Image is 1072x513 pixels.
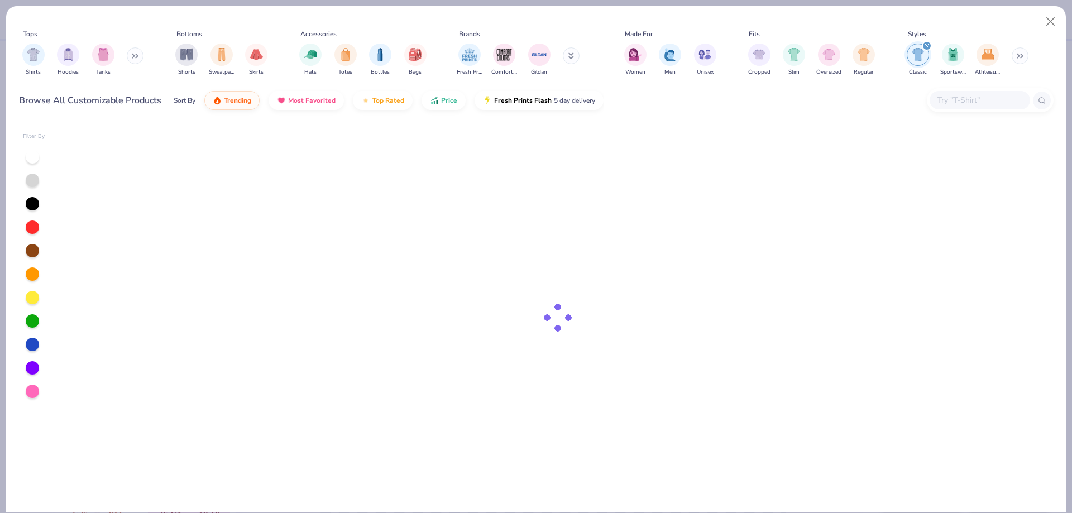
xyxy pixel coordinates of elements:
div: filter for Slim [783,44,805,76]
img: Classic Image [912,48,925,61]
button: Most Favorited [269,91,344,110]
span: Sweatpants [209,68,234,76]
div: filter for Oversized [816,44,841,76]
img: Bottles Image [374,48,386,61]
button: Trending [204,91,260,110]
div: filter for Regular [853,44,875,76]
img: Fresh Prints Image [461,46,478,63]
button: filter button [334,44,357,76]
button: filter button [245,44,267,76]
span: Bottles [371,68,390,76]
span: Skirts [249,68,264,76]
img: most_fav.gif [277,96,286,105]
div: Accessories [300,29,337,39]
img: Regular Image [858,48,870,61]
span: Gildan [531,68,547,76]
button: filter button [457,44,482,76]
button: Close [1040,11,1061,32]
span: Most Favorited [288,96,336,105]
span: Hoodies [58,68,79,76]
button: filter button [22,44,45,76]
div: filter for Skirts [245,44,267,76]
button: Price [422,91,466,110]
button: filter button [907,44,929,76]
span: Shirts [26,68,41,76]
img: Men Image [664,48,676,61]
div: filter for Athleisure [975,44,1001,76]
div: Sort By [174,95,195,106]
div: filter for Bags [404,44,427,76]
img: Sportswear Image [947,48,959,61]
img: flash.gif [483,96,492,105]
span: Bags [409,68,422,76]
button: filter button [853,44,875,76]
img: Cropped Image [753,48,765,61]
div: Styles [908,29,926,39]
img: Athleisure Image [982,48,994,61]
span: Top Rated [372,96,404,105]
button: filter button [209,44,234,76]
div: Browse All Customizable Products [19,94,161,107]
img: Skirts Image [250,48,263,61]
span: Regular [854,68,874,76]
button: filter button [940,44,966,76]
button: filter button [528,44,551,76]
button: filter button [694,44,716,76]
div: Brands [459,29,480,39]
div: filter for Men [659,44,681,76]
div: Bottoms [176,29,202,39]
span: Unisex [697,68,714,76]
img: Unisex Image [698,48,711,61]
span: Tanks [96,68,111,76]
span: Fresh Prints Flash [494,96,552,105]
button: filter button [299,44,322,76]
button: filter button [816,44,841,76]
img: trending.gif [213,96,222,105]
div: filter for Sweatpants [209,44,234,76]
img: TopRated.gif [361,96,370,105]
span: Slim [788,68,800,76]
button: filter button [369,44,391,76]
img: Totes Image [339,48,352,61]
button: filter button [175,44,198,76]
div: filter for Shorts [175,44,198,76]
button: Fresh Prints Flash5 day delivery [475,91,604,110]
span: Fresh Prints [457,68,482,76]
img: Gildan Image [531,46,548,63]
img: Tanks Image [97,48,109,61]
button: filter button [659,44,681,76]
span: Men [664,68,676,76]
span: Oversized [816,68,841,76]
span: Shorts [178,68,195,76]
button: filter button [92,44,114,76]
button: filter button [57,44,79,76]
div: filter for Bottles [369,44,391,76]
span: Trending [224,96,251,105]
img: Shirts Image [27,48,40,61]
img: Shorts Image [180,48,193,61]
div: filter for Shirts [22,44,45,76]
div: Tops [23,29,37,39]
button: filter button [748,44,770,76]
div: Made For [625,29,653,39]
span: Women [625,68,645,76]
div: filter for Tanks [92,44,114,76]
input: Try "T-Shirt" [936,94,1022,107]
img: Women Image [629,48,642,61]
button: Top Rated [353,91,413,110]
span: Comfort Colors [491,68,517,76]
img: Sweatpants Image [216,48,228,61]
button: filter button [404,44,427,76]
div: filter for Sportswear [940,44,966,76]
button: filter button [491,44,517,76]
span: Price [441,96,457,105]
img: Comfort Colors Image [496,46,513,63]
img: Hoodies Image [62,48,74,61]
span: Athleisure [975,68,1001,76]
div: filter for Women [624,44,647,76]
div: filter for Classic [907,44,929,76]
div: filter for Totes [334,44,357,76]
button: filter button [783,44,805,76]
div: filter for Gildan [528,44,551,76]
img: Oversized Image [822,48,835,61]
